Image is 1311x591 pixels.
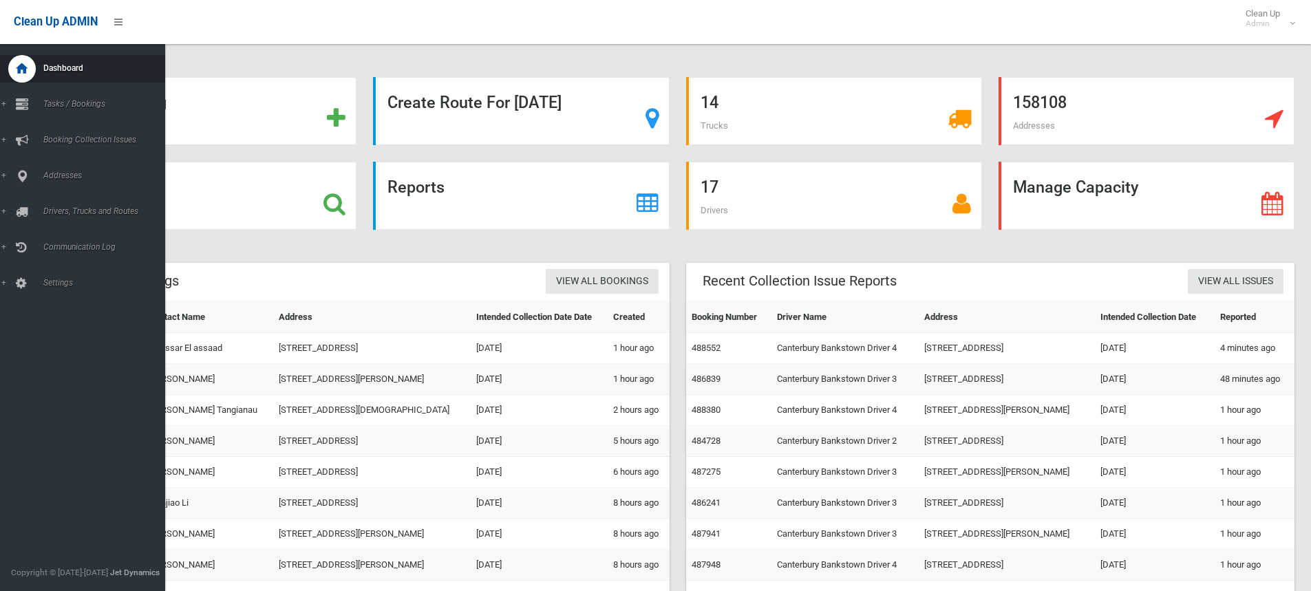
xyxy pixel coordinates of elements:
[143,395,273,426] td: [PERSON_NAME] Tangianau
[919,488,1094,519] td: [STREET_ADDRESS]
[273,364,471,395] td: [STREET_ADDRESS][PERSON_NAME]
[919,550,1094,581] td: [STREET_ADDRESS]
[1095,488,1215,519] td: [DATE]
[1246,19,1280,29] small: Admin
[471,364,608,395] td: [DATE]
[608,395,669,426] td: 2 hours ago
[61,162,356,230] a: Search
[686,302,772,333] th: Booking Number
[39,63,175,73] span: Dashboard
[1215,519,1294,550] td: 1 hour ago
[692,343,721,353] a: 488552
[143,550,273,581] td: [PERSON_NAME]
[143,457,273,488] td: [PERSON_NAME]
[771,519,919,550] td: Canterbury Bankstown Driver 3
[143,519,273,550] td: [PERSON_NAME]
[919,364,1094,395] td: [STREET_ADDRESS]
[692,528,721,539] a: 487941
[608,550,669,581] td: 8 hours ago
[39,278,175,288] span: Settings
[471,426,608,457] td: [DATE]
[692,466,721,477] a: 487275
[701,120,728,131] span: Trucks
[273,395,471,426] td: [STREET_ADDRESS][DEMOGRAPHIC_DATA]
[771,550,919,581] td: Canterbury Bankstown Driver 4
[686,77,982,145] a: 14 Trucks
[919,426,1094,457] td: [STREET_ADDRESS]
[273,302,471,333] th: Address
[373,162,669,230] a: Reports
[608,457,669,488] td: 6 hours ago
[919,457,1094,488] td: [STREET_ADDRESS][PERSON_NAME]
[1013,178,1138,197] strong: Manage Capacity
[1215,550,1294,581] td: 1 hour ago
[1215,364,1294,395] td: 48 minutes ago
[143,364,273,395] td: [PERSON_NAME]
[771,364,919,395] td: Canterbury Bankstown Driver 3
[471,395,608,426] td: [DATE]
[919,395,1094,426] td: [STREET_ADDRESS][PERSON_NAME]
[686,162,982,230] a: 17 Drivers
[273,457,471,488] td: [STREET_ADDRESS]
[471,519,608,550] td: [DATE]
[39,206,175,216] span: Drivers, Trucks and Routes
[471,302,608,333] th: Intended Collection Date Date
[471,488,608,519] td: [DATE]
[39,99,175,109] span: Tasks / Bookings
[1095,457,1215,488] td: [DATE]
[1095,426,1215,457] td: [DATE]
[1095,519,1215,550] td: [DATE]
[546,269,659,294] a: View All Bookings
[273,488,471,519] td: [STREET_ADDRESS]
[771,488,919,519] td: Canterbury Bankstown Driver 3
[373,77,669,145] a: Create Route For [DATE]
[471,333,608,364] td: [DATE]
[39,242,175,252] span: Communication Log
[608,302,669,333] th: Created
[692,559,721,570] a: 487948
[387,178,445,197] strong: Reports
[608,426,669,457] td: 5 hours ago
[999,162,1294,230] a: Manage Capacity
[61,77,356,145] a: Add Booking
[686,268,913,294] header: Recent Collection Issue Reports
[143,426,273,457] td: [PERSON_NAME]
[692,405,721,415] a: 488380
[692,497,721,508] a: 486241
[273,550,471,581] td: [STREET_ADDRESS][PERSON_NAME]
[273,519,471,550] td: [STREET_ADDRESS][PERSON_NAME]
[1095,333,1215,364] td: [DATE]
[1215,426,1294,457] td: 1 hour ago
[1215,302,1294,333] th: Reported
[1215,488,1294,519] td: 1 hour ago
[919,333,1094,364] td: [STREET_ADDRESS]
[1095,395,1215,426] td: [DATE]
[1239,8,1294,29] span: Clean Up
[1013,120,1055,131] span: Addresses
[771,457,919,488] td: Canterbury Bankstown Driver 3
[1095,302,1215,333] th: Intended Collection Date
[1188,269,1283,294] a: View All Issues
[919,302,1094,333] th: Address
[110,568,160,577] strong: Jet Dynamics
[273,426,471,457] td: [STREET_ADDRESS]
[273,333,471,364] td: [STREET_ADDRESS]
[14,15,98,28] span: Clean Up ADMIN
[1215,395,1294,426] td: 1 hour ago
[387,93,562,112] strong: Create Route For [DATE]
[39,135,175,144] span: Booking Collection Issues
[471,457,608,488] td: [DATE]
[608,488,669,519] td: 8 hours ago
[692,374,721,384] a: 486839
[692,436,721,446] a: 484728
[999,77,1294,145] a: 158108 Addresses
[1215,457,1294,488] td: 1 hour ago
[771,426,919,457] td: Canterbury Bankstown Driver 2
[1095,550,1215,581] td: [DATE]
[11,568,108,577] span: Copyright © [DATE]-[DATE]
[1013,93,1067,112] strong: 158108
[771,333,919,364] td: Canterbury Bankstown Driver 4
[608,519,669,550] td: 8 hours ago
[143,333,273,364] td: Myassar El assaad
[39,171,175,180] span: Addresses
